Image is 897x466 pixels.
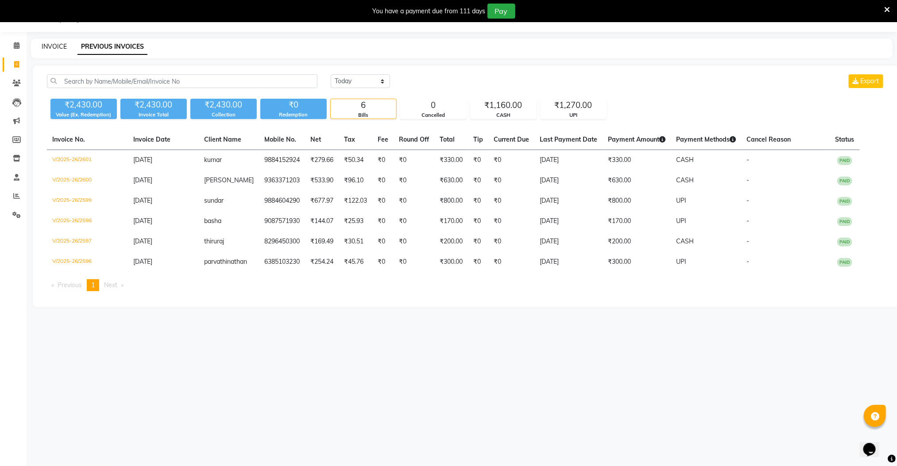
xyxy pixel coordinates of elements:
[260,111,327,119] div: Redemption
[535,231,603,252] td: [DATE]
[104,281,117,289] span: Next
[677,237,694,245] span: CASH
[311,135,321,143] span: Net
[120,99,187,111] div: ₹2,430.00
[205,156,222,164] span: kumar
[305,231,339,252] td: ₹169.49
[47,279,885,291] nav: Pagination
[47,74,317,88] input: Search by Name/Mobile/Email/Invoice No
[373,150,394,171] td: ₹0
[50,111,117,119] div: Value (Ex. Redemption)
[541,112,606,119] div: UPI
[205,176,254,184] span: [PERSON_NAME]
[339,170,373,191] td: ₹96.10
[837,217,852,226] span: PAID
[305,191,339,211] td: ₹677.97
[489,231,535,252] td: ₹0
[677,176,694,184] span: CASH
[373,191,394,211] td: ₹0
[440,135,455,143] span: Total
[535,211,603,231] td: [DATE]
[468,191,489,211] td: ₹0
[471,112,536,119] div: CASH
[603,231,671,252] td: ₹200.00
[535,170,603,191] td: [DATE]
[205,237,224,245] span: thiruraj
[401,99,466,112] div: 0
[535,252,603,272] td: [DATE]
[47,252,128,272] td: V/2025-26/2596
[134,135,171,143] span: Invoice Date
[373,231,394,252] td: ₹0
[190,99,257,111] div: ₹2,430.00
[339,150,373,171] td: ₹50.34
[259,191,305,211] td: 9884604290
[47,191,128,211] td: V/2025-26/2599
[47,150,128,171] td: V/2025-26/2601
[489,150,535,171] td: ₹0
[373,252,394,272] td: ₹0
[190,111,257,119] div: Collection
[747,258,750,266] span: -
[860,431,888,457] iframe: chat widget
[747,176,750,184] span: -
[471,99,536,112] div: ₹1,160.00
[339,252,373,272] td: ₹45.76
[837,156,852,165] span: PAID
[603,191,671,211] td: ₹800.00
[134,196,153,204] span: [DATE]
[331,112,396,119] div: Bills
[468,150,489,171] td: ₹0
[265,135,297,143] span: Mobile No.
[677,196,687,204] span: UPI
[677,135,736,143] span: Payment Methods
[339,191,373,211] td: ₹122.03
[260,99,327,111] div: ₹0
[849,74,883,88] button: Export
[50,99,117,111] div: ₹2,430.00
[468,231,489,252] td: ₹0
[747,217,750,225] span: -
[489,191,535,211] td: ₹0
[435,252,468,272] td: ₹300.00
[259,170,305,191] td: 9363371203
[837,177,852,185] span: PAID
[677,156,694,164] span: CASH
[747,156,750,164] span: -
[205,196,224,204] span: sundar
[535,150,603,171] td: [DATE]
[468,252,489,272] td: ₹0
[134,176,153,184] span: [DATE]
[259,211,305,231] td: 9087571930
[373,211,394,231] td: ₹0
[259,252,305,272] td: 6385103230
[401,112,466,119] div: Cancelled
[603,150,671,171] td: ₹330.00
[394,252,435,272] td: ₹0
[603,170,671,191] td: ₹630.00
[435,231,468,252] td: ₹200.00
[205,135,242,143] span: Client Name
[305,150,339,171] td: ₹279.66
[489,211,535,231] td: ₹0
[331,99,396,112] div: 6
[394,170,435,191] td: ₹0
[861,77,879,85] span: Export
[77,39,147,55] a: PREVIOUS INVOICES
[42,42,67,50] a: INVOICE
[677,217,687,225] span: UPI
[52,135,85,143] span: Invoice No.
[603,211,671,231] td: ₹170.00
[134,237,153,245] span: [DATE]
[134,156,153,164] span: [DATE]
[373,7,486,16] div: You have a payment due from 111 days
[747,237,750,245] span: -
[47,231,128,252] td: V/2025-26/2597
[47,211,128,231] td: V/2025-26/2598
[394,191,435,211] td: ₹0
[205,258,247,266] span: parvathinathan
[134,258,153,266] span: [DATE]
[378,135,389,143] span: Fee
[435,211,468,231] td: ₹170.00
[487,4,515,19] button: Pay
